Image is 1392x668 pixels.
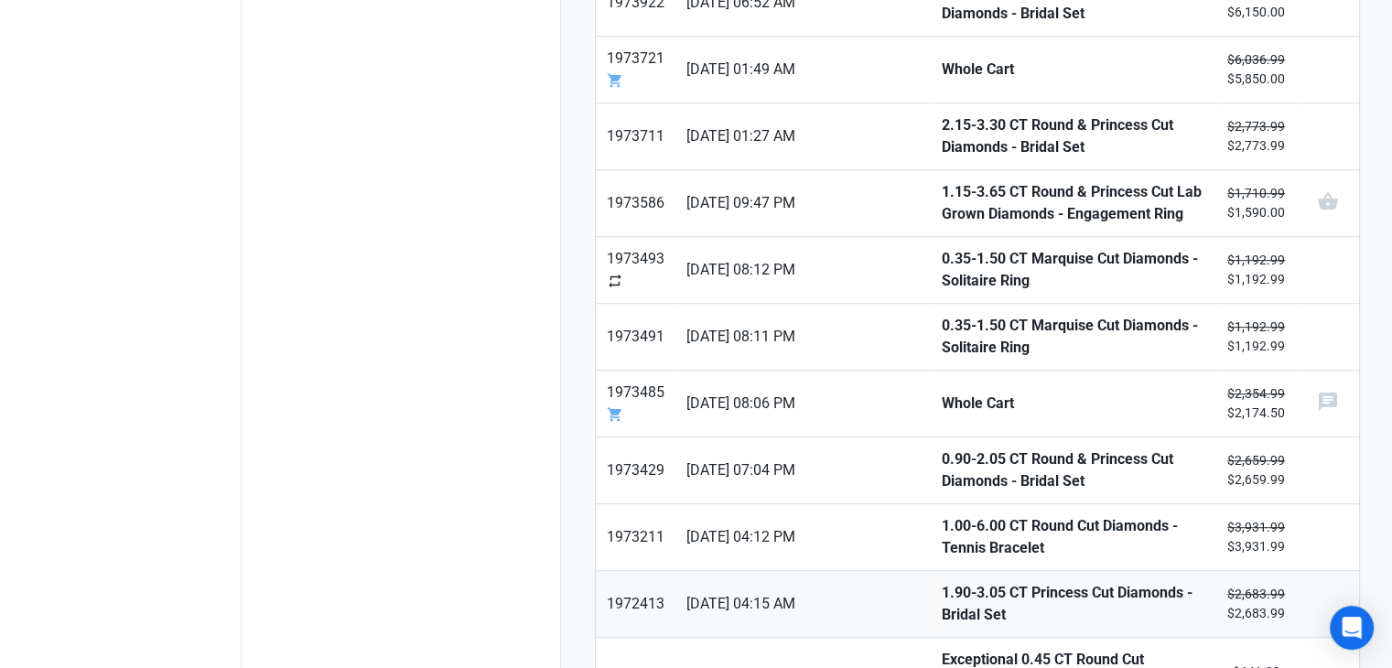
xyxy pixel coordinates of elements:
span: [DATE] 01:49 AM [686,59,920,81]
small: $2,174.50 [1227,384,1285,423]
a: 0.90-2.05 CT Round & Princess Cut Diamonds - Bridal Set [931,437,1216,503]
strong: 0.90-2.05 CT Round & Princess Cut Diamonds - Bridal Set [942,448,1205,492]
strong: 1.00-6.00 CT Round Cut Diamonds - Tennis Bracelet [942,515,1205,559]
a: shopping_basket [1296,170,1359,236]
a: [DATE] 01:49 AM [675,37,931,102]
a: [DATE] 08:06 PM [675,371,931,436]
a: [DATE] 07:04 PM [675,437,931,503]
s: $1,192.99 [1227,253,1285,267]
span: chat [1316,391,1338,413]
a: $2,683.99$2,683.99 [1216,571,1296,637]
s: $1,710.99 [1227,186,1285,200]
small: $3,931.99 [1227,518,1285,556]
span: [DATE] 04:15 AM [686,593,920,615]
span: [DATE] 09:47 PM [686,192,920,214]
s: $6,036.99 [1227,52,1285,67]
a: 1973485shopping_cart [596,371,675,436]
a: $3,931.99$3,931.99 [1216,504,1296,570]
span: [DATE] 08:11 PM [686,326,920,348]
span: [DATE] 07:04 PM [686,459,920,481]
a: $6,036.99$5,850.00 [1216,37,1296,102]
span: shopping_basket [1316,190,1338,212]
s: $2,773.99 [1227,119,1285,134]
s: $2,354.99 [1227,386,1285,401]
strong: 1.15-3.65 CT Round & Princess Cut Lab Grown Diamonds - Engagement Ring [942,181,1205,225]
strong: Whole Cart [942,393,1205,415]
a: 1973211 [596,504,675,570]
a: [DATE] 01:27 AM [675,103,931,169]
s: $3,931.99 [1227,520,1285,534]
a: Whole Cart [931,371,1216,436]
small: $2,683.99 [1227,585,1285,623]
strong: 2.15-3.30 CT Round & Princess Cut Diamonds - Bridal Set [942,114,1205,158]
a: chat [1296,371,1359,436]
a: 0.35-1.50 CT Marquise Cut Diamonds - Solitaire Ring [931,304,1216,370]
small: $2,659.99 [1227,451,1285,490]
a: 2.15-3.30 CT Round & Princess Cut Diamonds - Bridal Set [931,103,1216,169]
strong: 1.90-3.05 CT Princess Cut Diamonds - Bridal Set [942,582,1205,626]
a: 1.00-6.00 CT Round Cut Diamonds - Tennis Bracelet [931,504,1216,570]
span: shopping_cart [607,72,623,89]
span: [DATE] 08:12 PM [686,259,920,281]
a: 1973491 [596,304,675,370]
small: $2,773.99 [1227,117,1285,156]
small: $1,192.99 [1227,318,1285,356]
a: 0.35-1.50 CT Marquise Cut Diamonds - Solitaire Ring [931,237,1216,303]
a: [DATE] 04:12 PM [675,504,931,570]
s: $2,683.99 [1227,587,1285,601]
span: [DATE] 04:12 PM [686,526,920,548]
a: 1973711 [596,103,675,169]
a: $1,192.99$1,192.99 [1216,237,1296,303]
span: shopping_cart [607,406,623,423]
strong: 0.35-1.50 CT Marquise Cut Diamonds - Solitaire Ring [942,248,1205,292]
span: repeat [607,273,623,289]
a: 1.90-3.05 CT Princess Cut Diamonds - Bridal Set [931,571,1216,637]
small: $1,192.99 [1227,251,1285,289]
a: $2,354.99$2,174.50 [1216,371,1296,436]
a: Whole Cart [931,37,1216,102]
a: 1973429 [596,437,675,503]
a: $2,773.99$2,773.99 [1216,103,1296,169]
strong: Whole Cart [942,59,1205,81]
span: [DATE] 08:06 PM [686,393,920,415]
span: [DATE] 01:27 AM [686,125,920,147]
small: $1,590.00 [1227,184,1285,222]
a: [DATE] 08:11 PM [675,304,931,370]
a: $2,659.99$2,659.99 [1216,437,1296,503]
s: $1,192.99 [1227,319,1285,334]
a: [DATE] 08:12 PM [675,237,931,303]
a: $1,710.99$1,590.00 [1216,170,1296,236]
a: $1,192.99$1,192.99 [1216,304,1296,370]
a: 1972413 [596,571,675,637]
a: 1973493repeat [596,237,675,303]
a: 1.15-3.65 CT Round & Princess Cut Lab Grown Diamonds - Engagement Ring [931,170,1216,236]
small: $5,850.00 [1227,50,1285,89]
a: [DATE] 09:47 PM [675,170,931,236]
s: $2,659.99 [1227,453,1285,468]
a: 1973586 [596,170,675,236]
div: Open Intercom Messenger [1330,606,1374,650]
strong: 0.35-1.50 CT Marquise Cut Diamonds - Solitaire Ring [942,315,1205,359]
a: 1973721shopping_cart [596,37,675,102]
a: [DATE] 04:15 AM [675,571,931,637]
